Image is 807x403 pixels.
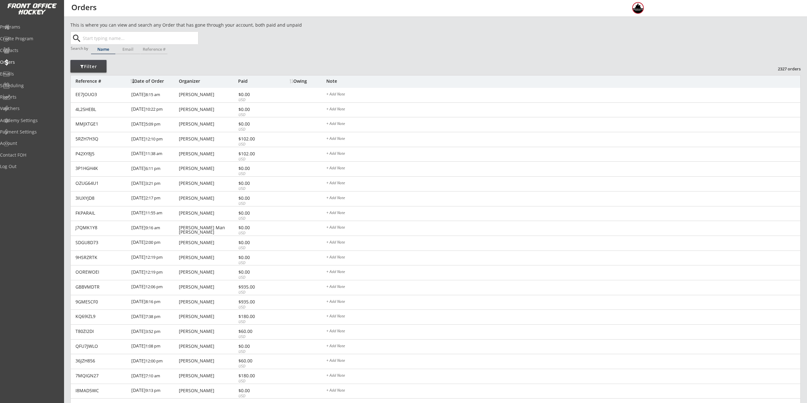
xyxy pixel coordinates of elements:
div: $935.00 [238,300,272,304]
font: 5:09 pm [146,121,160,127]
div: + Add Note [326,359,800,364]
div: [PERSON_NAME] [179,359,237,363]
div: 36JZH856 [75,359,127,363]
div: [DATE] [131,310,177,324]
font: 7:38 pm [146,314,160,319]
div: $0.00 [238,181,272,185]
div: [PERSON_NAME] [179,122,237,126]
div: QFU7JWLO [75,344,127,348]
font: 3:52 pm [146,328,160,334]
div: [PERSON_NAME] [179,270,237,274]
div: $0.00 [238,270,272,274]
div: FKPARAIL [75,211,127,215]
div: + Add Note [326,388,800,393]
button: search [71,33,82,43]
div: USD [238,127,272,132]
div: EE7JOUO3 [75,92,127,97]
div: [PERSON_NAME] [179,240,237,245]
div: + Add Note [326,270,800,275]
div: USD [238,112,272,118]
div: [DATE] [131,132,177,146]
div: $0.00 [238,196,272,200]
div: $0.00 [238,107,272,112]
div: + Add Note [326,329,800,334]
div: [PERSON_NAME] Man [PERSON_NAME] [179,225,237,234]
div: I8MAD5WC [75,388,127,393]
div: $0.00 [238,166,272,171]
div: [PERSON_NAME] [179,181,237,185]
div: + Add Note [326,255,800,260]
div: USD [238,171,272,177]
font: 2:00 pm [146,239,160,245]
font: 1:08 pm [146,343,160,349]
font: 10:22 pm [146,106,163,112]
input: Start typing name... [81,32,198,44]
div: [PERSON_NAME] [179,344,237,348]
font: 11:55 am [146,210,162,216]
div: OOREWOEI [75,270,127,274]
div: + Add Note [326,211,800,216]
div: USD [238,142,272,147]
font: 7:10 am [146,373,160,379]
div: USD [238,231,272,236]
div: [PERSON_NAME] [179,137,237,141]
div: USD [238,319,272,325]
div: + Add Note [326,92,800,97]
div: Owing [290,79,326,83]
div: [DATE] [131,192,177,206]
div: [DATE] [131,280,177,295]
font: 3:21 pm [146,180,160,186]
div: [DATE] [131,325,177,339]
div: [PERSON_NAME] [179,196,237,200]
div: USD [238,275,272,280]
font: 11:38 am [146,151,162,156]
div: [PERSON_NAME] [179,374,237,378]
div: [DATE] [131,117,177,132]
font: 12:00 pm [146,358,163,364]
div: Filter [70,63,107,70]
div: [PERSON_NAME] [179,92,237,97]
div: KQ69IZL9 [75,314,127,319]
div: USD [238,364,272,369]
div: + Add Note [326,225,800,231]
div: + Add Note [326,137,800,142]
div: [PERSON_NAME] [179,285,237,289]
div: Reference # [140,47,167,51]
div: Search by [71,46,89,50]
div: [PERSON_NAME] [179,211,237,215]
font: 9:16 am [146,225,160,231]
div: $102.00 [238,152,272,156]
div: + Add Note [326,196,800,201]
div: $0.00 [238,344,272,348]
div: $0.00 [238,388,272,393]
div: [DATE] [131,147,177,161]
div: [DATE] [131,340,177,354]
div: $0.00 [238,255,272,260]
font: 12:10 pm [146,136,163,142]
div: 3IUXYJD8 [75,196,127,200]
div: [DATE] [131,177,177,191]
div: [DATE] [131,295,177,309]
div: [DATE] [131,162,177,176]
div: Email [116,47,140,51]
div: $102.00 [238,137,272,141]
div: MMJXTGE1 [75,122,127,126]
div: Note [326,79,800,83]
div: Name [91,47,115,51]
div: $0.00 [238,122,272,126]
div: $60.00 [238,359,272,363]
font: 9:13 pm [146,387,160,393]
div: USD [238,393,272,399]
div: USD [238,157,272,162]
div: $60.00 [238,329,272,334]
div: 3P1HGH4K [75,166,127,171]
div: USD [238,379,272,384]
div: [PERSON_NAME] [179,388,237,393]
div: [DATE] [131,369,177,383]
div: SDGU8D73 [75,240,127,245]
div: 7MQIGN27 [75,374,127,378]
div: $0.00 [238,211,272,215]
div: 5RZH7H3Q [75,137,127,141]
div: + Add Note [326,122,800,127]
div: $180.00 [238,314,272,319]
